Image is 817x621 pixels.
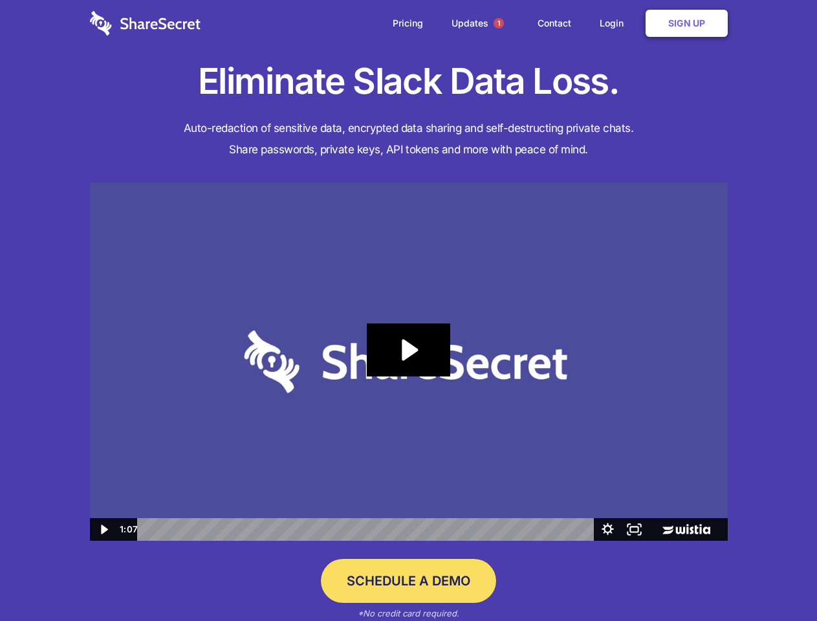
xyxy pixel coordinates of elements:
img: Sharesecret [90,182,728,541]
h4: Auto-redaction of sensitive data, encrypted data sharing and self-destructing private chats. Shar... [90,118,728,160]
h1: Eliminate Slack Data Loss. [90,58,728,105]
a: Login [587,3,643,43]
button: Play Video [90,518,116,541]
iframe: Drift Widget Chat Controller [752,556,801,605]
img: logo-wordmark-white-trans-d4663122ce5f474addd5e946df7df03e33cb6a1c49d2221995e7729f52c070b2.svg [90,11,201,36]
a: Contact [525,3,584,43]
a: Pricing [380,3,436,43]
